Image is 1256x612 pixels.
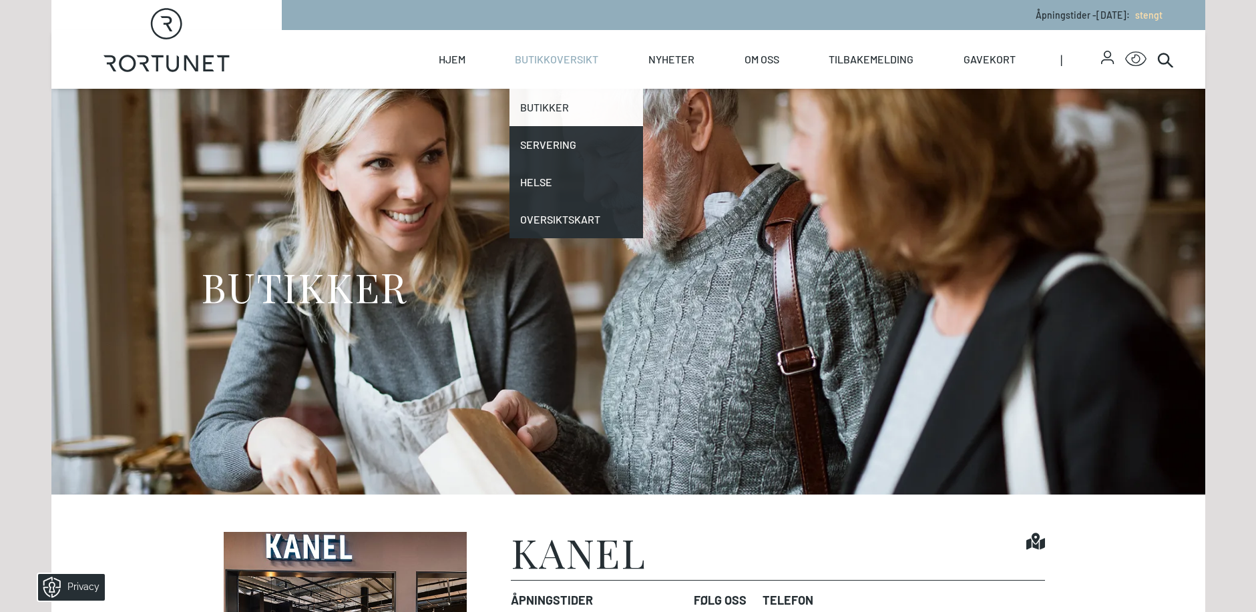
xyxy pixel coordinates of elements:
a: Gavekort [964,30,1016,89]
a: Servering [509,126,643,164]
a: stengt [1130,9,1163,21]
div: © Mappedin [1110,295,1142,302]
a: Butikkoversikt [515,30,598,89]
p: Åpningstider - [DATE] : [1036,8,1163,22]
a: Hjem [439,30,465,89]
a: Butikker [509,89,643,126]
a: Om oss [745,30,779,89]
span: stengt [1135,9,1163,21]
a: Oversiktskart [509,201,643,238]
a: Helse [509,164,643,201]
details: Attribution [1106,293,1154,303]
a: Nyheter [648,30,694,89]
iframe: Manage Preferences [13,569,122,605]
h1: BUTIKKER [201,262,407,312]
span: | [1060,30,1102,89]
dt: Telefon [763,591,815,609]
dt: Åpningstider [511,591,683,609]
a: Tilbakemelding [829,30,913,89]
dt: FØLG OSS [694,591,752,609]
button: Open Accessibility Menu [1125,49,1146,70]
h1: KANEL [511,532,646,572]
